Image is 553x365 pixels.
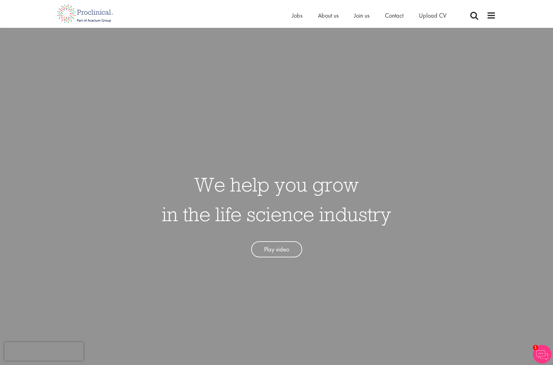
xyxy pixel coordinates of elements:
[318,11,339,19] a: About us
[292,11,302,19] a: Jobs
[354,11,369,19] a: Join us
[251,241,302,258] a: Play video
[162,170,391,229] h1: We help you grow in the life science industry
[533,345,538,350] span: 1
[533,345,551,363] img: Chatbot
[419,11,446,19] a: Upload CV
[385,11,403,19] a: Contact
